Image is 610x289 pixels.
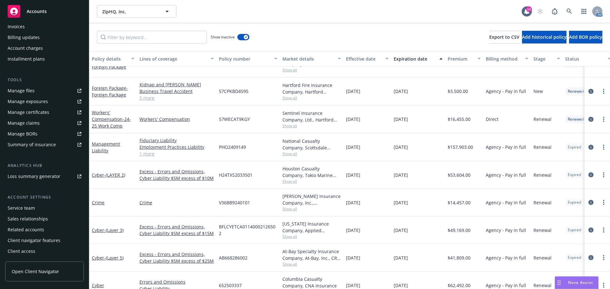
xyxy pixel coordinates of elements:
[282,165,341,179] div: Houston Casualty Company, Tokio Marine HCC, CRC Group
[92,255,124,261] a: Cyber
[394,254,408,261] span: [DATE]
[578,5,590,18] a: Switch app
[282,234,341,239] span: Show all
[8,54,45,64] div: Installment plans
[531,51,563,66] button: Stage
[587,115,595,123] a: circleInformation
[600,254,607,261] a: more
[486,88,526,95] span: Agency - Pay in full
[104,227,124,233] span: - (Layer 3)
[533,116,552,122] span: Renewal
[5,86,84,96] a: Manage files
[8,43,43,53] div: Account charges
[139,144,214,150] a: Employment Practices Liability
[8,107,49,117] div: Manage certificates
[139,88,214,95] a: Business Travel Accident
[563,5,576,18] a: Search
[282,151,341,156] span: Show all
[282,276,341,289] div: Columbia Casualty Company, CNA Insurance
[92,200,105,206] a: Crime
[346,144,360,150] span: [DATE]
[533,199,552,206] span: Renewal
[533,88,543,95] span: New
[5,235,84,246] a: Client navigator features
[486,56,521,62] div: Billing method
[346,254,360,261] span: [DATE]
[219,144,246,150] span: PHO2409149
[8,96,48,107] div: Manage exposures
[219,88,248,95] span: 57CPKBD4595
[8,246,35,256] div: Client access
[587,143,595,151] a: circleInformation
[568,89,584,94] span: Renewed
[5,162,84,169] div: Analytics hub
[394,172,408,178] span: [DATE]
[489,31,519,43] button: Export to CSV
[448,144,473,150] span: $157,903.00
[282,123,341,128] span: Show all
[139,95,214,101] a: 5 more
[5,32,84,43] a: Billing updates
[600,281,607,289] a: more
[282,206,341,212] span: Show all
[8,203,35,213] div: Service team
[139,137,214,144] a: Fiduciary Liability
[282,110,341,123] div: Sentinel Insurance Company, Ltd., Hartford Insurance Group
[448,56,474,62] div: Premium
[92,85,128,98] a: Foreign Package
[8,22,25,32] div: Invoices
[104,172,125,178] span: - (LAYER 2)
[5,194,84,200] div: Account settings
[5,3,84,20] a: Accounts
[587,199,595,206] a: circleInformation
[89,51,137,66] button: Policy details
[568,116,584,122] span: Renewed
[219,223,277,237] span: BFLCYETCA01140002126502
[346,199,360,206] span: [DATE]
[600,199,607,206] a: more
[5,118,84,128] a: Manage claims
[5,225,84,235] a: Related accounts
[5,171,84,181] a: Loss summary generator
[600,143,607,151] a: more
[5,107,84,117] a: Manage certificates
[282,220,341,234] div: [US_STATE] Insurance Company, Applied Underwriters, CRC Group
[5,140,84,150] a: Summary of insurance
[139,199,214,206] a: Crime
[555,277,563,289] div: Drag to move
[8,140,56,150] div: Summary of insurance
[526,6,532,12] div: 13
[5,246,84,256] a: Client access
[568,200,581,205] span: Expired
[343,51,391,66] button: Effective date
[280,51,343,66] button: Market details
[448,254,471,261] span: $41,809.00
[282,95,341,101] span: Show all
[219,254,247,261] span: AB668286002
[486,199,526,206] span: Agency - Pay in full
[486,144,526,150] span: Agency - Pay in full
[8,118,40,128] div: Manage claims
[568,172,581,178] span: Expired
[139,150,214,157] a: 1 more
[569,31,602,43] button: Add BOR policy
[92,141,120,154] a: Management Liability
[219,56,270,62] div: Policy number
[282,138,341,151] div: National Casualty Company, Scottsdale Insurance Company (Nationwide), CRC Group
[600,226,607,234] a: more
[346,282,360,289] span: [DATE]
[282,193,341,206] div: [PERSON_NAME] Insurance Company, Inc., [PERSON_NAME] Group
[139,251,214,264] a: Excess - Errors and Omissions, Cyber Liability $5M excess of $25M
[92,282,104,288] a: Cyber
[5,43,84,53] a: Account charges
[448,282,471,289] span: $62,492.00
[219,116,250,122] span: 57WECAT9KGY
[104,255,124,261] span: - (Layer 5)
[486,116,498,122] span: Direct
[346,56,382,62] div: Effective date
[219,282,242,289] span: 652503337
[27,9,47,14] span: Accounts
[568,144,581,150] span: Expired
[346,172,360,178] span: [DATE]
[5,129,84,139] a: Manage BORs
